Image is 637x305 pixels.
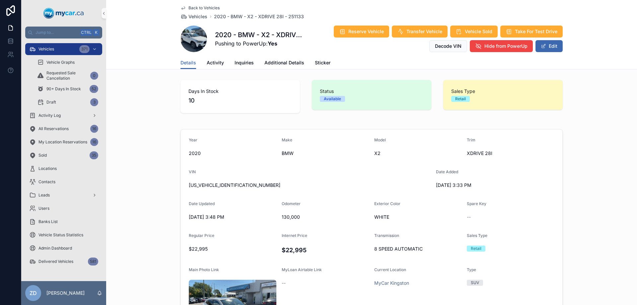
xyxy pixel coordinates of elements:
[25,149,102,161] a: Sold35
[33,70,102,82] a: Requested Sale Cancellation0
[429,40,467,52] button: Decode VIN
[320,88,423,95] span: Status
[80,29,92,36] span: Ctrl
[264,57,304,70] a: Additional Details
[46,290,85,296] p: [PERSON_NAME]
[374,246,461,252] span: 8 SPEED AUTOMATIC
[25,136,102,148] a: My Location Reservations16
[436,182,524,189] span: [DATE] 3:33 PM
[90,98,98,106] div: 3
[43,8,84,19] img: App logo
[471,280,479,286] div: SUV
[315,59,330,66] span: Sticker
[180,57,196,69] a: Details
[38,206,49,211] span: Users
[188,13,207,20] span: Vehicles
[374,233,399,238] span: Transmission
[451,88,555,95] span: Sales Type
[25,123,102,135] a: All Reservations16
[392,26,448,38] button: Transfer Vehicle
[90,72,98,80] div: 0
[535,40,563,52] button: Edit
[282,214,369,220] span: 130,000
[46,86,81,92] span: 90+ Days In Stock
[35,30,78,35] span: Jump to...
[188,96,292,105] span: 10
[30,289,37,297] span: ZD
[282,246,369,255] h4: $22,995
[90,138,98,146] div: 16
[79,45,90,53] div: 371
[406,28,442,35] span: Transfer Vehicle
[188,5,220,11] span: Back to Vehicles
[25,202,102,214] a: Users
[450,26,498,38] button: Vehicle Sold
[21,38,106,276] div: scrollable content
[467,214,471,220] span: --
[38,246,72,251] span: Admin Dashboard
[455,96,466,102] div: Retail
[374,267,406,272] span: Current Location
[90,151,98,159] div: 35
[471,246,481,252] div: Retail
[25,216,102,228] a: Banks List
[180,13,207,20] a: Vehicles
[38,113,61,118] span: Activity Log
[25,163,102,175] a: Locations
[189,182,431,189] span: [US_VEHICLE_IDENTIFICATION_NUMBER]
[467,233,487,238] span: Sales Type
[189,150,276,157] span: 2020
[189,169,196,174] span: VIN
[25,27,102,38] button: Jump to...CtrlK
[90,85,98,93] div: 52
[515,28,557,35] span: Take For Test Drive
[38,126,69,131] span: All Reservations
[189,201,215,206] span: Date Updated
[467,137,475,142] span: Trim
[484,43,528,49] span: Hide from PowerUp
[94,30,99,35] span: K
[33,83,102,95] a: 90+ Days In Stock52
[189,233,214,238] span: Regular Price
[46,100,56,105] span: Draft
[282,280,286,286] span: --
[38,166,57,171] span: Locations
[374,280,409,286] a: MyCar Kingston
[215,30,302,39] h1: 2020 - BMW - X2 - XDRIVE 28I - 251133
[467,150,554,157] span: XDRIVE 28I
[436,169,458,174] span: Date Added
[215,39,302,47] span: Pushing to PowerUp:
[435,43,461,49] span: Decode VIN
[38,139,87,145] span: My Location Reservations
[189,246,276,252] span: $22,995
[38,192,50,198] span: Leads
[33,56,102,68] a: Vehicle Graphs
[214,13,304,20] a: 2020 - BMW - X2 - XDRIVE 28I - 251133
[90,125,98,133] div: 16
[235,57,254,70] a: Inquiries
[25,43,102,55] a: Vehicles371
[282,267,322,272] span: MyLoan Airtable Link
[264,59,304,66] span: Additional Details
[207,59,224,66] span: Activity
[188,88,292,95] span: Days In Stock
[282,233,307,238] span: Internet Price
[180,5,220,11] a: Back to Vehicles
[38,46,54,52] span: Vehicles
[374,214,461,220] span: WHITE
[315,57,330,70] a: Sticker
[25,242,102,254] a: Admin Dashboard
[467,201,486,206] span: Spare Key
[33,96,102,108] a: Draft3
[25,110,102,121] a: Activity Log
[324,96,341,102] div: Available
[38,153,47,158] span: Sold
[189,267,219,272] span: Main Photo Link
[88,258,98,266] div: 581
[268,40,277,47] strong: Yes
[46,60,75,65] span: Vehicle Graphs
[25,229,102,241] a: Vehicle Status Statistics
[207,57,224,70] a: Activity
